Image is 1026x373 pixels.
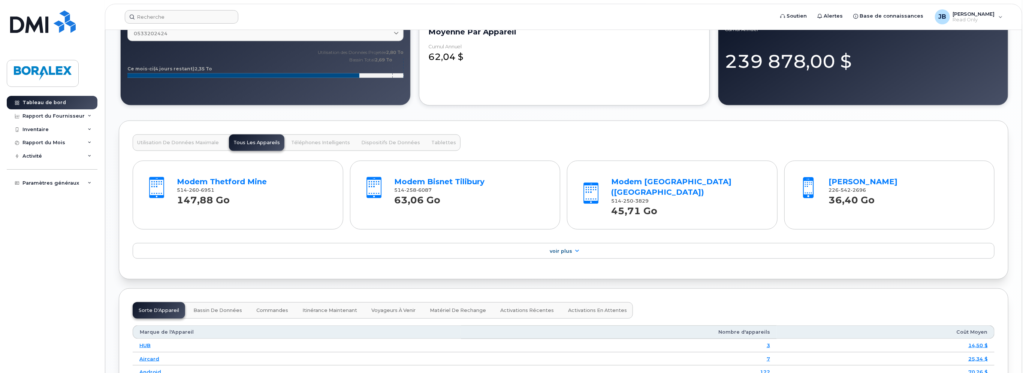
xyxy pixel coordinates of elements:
[371,307,416,313] span: Voyageurs à venir
[848,9,929,24] a: Base de connaissances
[427,134,461,151] button: Tablettes
[787,12,807,20] span: Soutien
[622,198,634,204] span: 250
[256,307,288,313] span: Commandes
[416,187,432,193] span: 6087
[177,191,230,206] strong: 147,88 Go
[775,9,812,24] a: Soutien
[394,187,432,193] span: 514
[953,17,995,23] span: Read Only
[968,356,988,362] a: 25,34 $
[461,325,777,339] th: Nombre d'appareils
[839,187,851,193] span: 542
[829,191,875,206] strong: 36,40 Go
[287,134,354,151] button: Téléphones Intelligents
[127,66,154,72] tspan: Ce mois-ci
[829,187,866,193] span: 226
[851,187,866,193] span: 2696
[430,307,486,313] span: Matériel de rechange
[291,140,350,146] span: Téléphones Intelligents
[394,191,440,206] strong: 63,06 Go
[133,325,461,339] th: Marque de l'Appareil
[194,66,212,72] tspan: 2,35 To
[860,12,924,20] span: Base de connaissances
[125,10,238,24] input: Recherche
[428,44,462,49] div: Cumul Annuel
[634,198,649,204] span: 3829
[767,342,770,348] a: 3
[361,140,420,146] span: Dispositifs de Données
[930,9,1008,24] div: Jonathan Brossard
[394,177,485,186] a: Modem Bisnet Tilibury
[133,134,223,151] button: Utilisation de Données Maximale
[550,248,572,254] span: Voir Plus
[139,356,159,362] a: Aircard
[953,11,995,17] span: [PERSON_NAME]
[193,307,242,313] span: Bassin de Données
[428,29,700,35] div: Moyenne par Appareil
[612,201,658,217] strong: 45,71 Go
[137,140,219,146] span: Utilisation de Données Maximale
[968,342,988,348] a: 14,50 $
[133,243,995,259] a: Voir Plus
[177,187,215,193] span: 514
[127,26,404,41] a: 0533202424
[612,177,732,197] a: Modem [GEOGRAPHIC_DATA] ([GEOGRAPHIC_DATA])
[154,66,194,72] tspan: (4 jours restant)
[777,325,995,339] th: Coût Moyen
[500,307,554,313] span: Activations Récentes
[431,140,456,146] span: Tablettes
[139,342,151,348] a: HUB
[177,177,267,186] a: Modem Thetford Mine
[725,42,1001,74] div: 239 878,00 $
[568,307,627,313] span: Activations en Attentes
[824,12,843,20] span: Alertes
[134,30,168,37] span: 0533202424
[386,49,404,55] tspan: 2,80 To
[187,187,199,193] span: 260
[350,57,393,63] text: Bassin Total
[404,187,416,193] span: 258
[357,134,425,151] button: Dispositifs de Données
[199,187,215,193] span: 6951
[318,49,404,55] text: Utilisation des Données Projetée
[767,356,770,362] a: 7
[829,177,897,186] a: [PERSON_NAME]
[612,198,649,204] span: 514
[812,9,848,24] a: Alertes
[938,12,946,21] span: JB
[375,57,393,63] tspan: 2,69 To
[302,307,357,313] span: Itinérance Maintenant
[428,44,700,63] div: 62,04 $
